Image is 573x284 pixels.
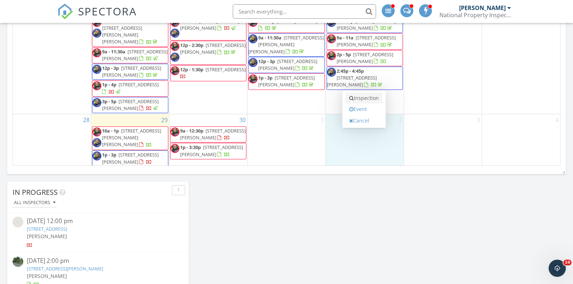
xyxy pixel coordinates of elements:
img: blake_evans.jpg [170,127,179,136]
a: 3p - 5p [STREET_ADDRESS][PERSON_NAME] [92,97,168,113]
a: 9a - 11a [STREET_ADDRESS][PERSON_NAME] [337,34,396,48]
td: Go to September 29, 2025 [91,114,169,184]
a: Go to September 29, 2025 [160,114,169,126]
img: blake_evans.jpg [170,144,179,153]
span: 12p - 2:30p [180,42,203,48]
span: 12p - 3p [102,65,119,71]
span: 1p - 3:30p [180,144,201,150]
a: Go to September 28, 2025 [82,114,91,126]
span: [STREET_ADDRESS][PERSON_NAME] [337,18,396,31]
span: [STREET_ADDRESS][PERSON_NAME][PERSON_NAME] [102,127,161,148]
img: josh_gorrell.jpg [92,65,101,74]
img: josh_gorrell.jpg [92,29,101,38]
td: Go to September 27, 2025 [482,4,560,114]
iframe: Intercom live chat [549,260,566,277]
td: Go to September 22, 2025 [91,4,169,114]
a: 9a - 12p [STREET_ADDRESS][PERSON_NAME] [327,17,403,33]
a: 12p - 3p [STREET_ADDRESS][PERSON_NAME] [258,58,317,71]
span: 9a - 11:30a [258,34,281,41]
a: SPECTORA [57,10,137,25]
a: [STREET_ADDRESS][PERSON_NAME] [27,265,103,272]
span: [STREET_ADDRESS][PERSON_NAME] [180,127,246,141]
span: [STREET_ADDRESS] [206,66,246,73]
span: [STREET_ADDRESS][PERSON_NAME] [337,34,396,48]
a: 1p - 4p [STREET_ADDRESS] [92,80,168,96]
span: 12p - 1:30p [180,66,203,73]
span: 1p - 3p [102,151,116,158]
img: josh_gorrell.jpg [249,34,257,43]
img: streetview [13,256,23,267]
span: [STREET_ADDRESS][PERSON_NAME] [102,65,161,78]
td: Go to October 3, 2025 [404,114,482,184]
a: 9a - 11a [STREET_ADDRESS][PERSON_NAME] [170,17,246,40]
a: 2p - 5p [STREET_ADDRESS][PERSON_NAME] [337,51,393,64]
span: [STREET_ADDRESS][PERSON_NAME][PERSON_NAME] [249,34,324,54]
span: [STREET_ADDRESS][PERSON_NAME] [102,98,159,111]
span: [STREET_ADDRESS][PERSON_NAME] [102,151,159,165]
a: 9a - 11:30a [STREET_ADDRESS][PERSON_NAME][PERSON_NAME] [249,34,324,54]
img: blake_evans.jpg [170,66,179,75]
a: [STREET_ADDRESS] [27,226,67,232]
img: josh_gorrell.jpg [170,29,179,38]
img: josh_gorrell.jpg [249,58,257,67]
a: 1p - 3p [STREET_ADDRESS][PERSON_NAME] [258,74,315,88]
div: All Inspectors [14,200,56,205]
span: 1p - 4p [102,81,116,88]
img: blake_evans.jpg [92,127,101,136]
a: 12p - 1:30p [STREET_ADDRESS] [170,65,246,81]
span: 9a - 12p [258,18,275,24]
img: josh_gorrell.jpg [92,151,101,160]
td: Go to September 21, 2025 [13,4,91,114]
img: josh_gorrell.jpg [170,53,179,62]
span: 10a - 1p [102,127,119,134]
img: josh_gorrell.jpg [92,98,101,107]
a: 9a - 11:30a [STREET_ADDRESS][PERSON_NAME] [102,48,168,62]
img: blake_evans.jpg [92,81,101,90]
span: 2p - 5p [337,51,351,58]
a: 1p - 3p [STREET_ADDRESS][PERSON_NAME] [248,73,324,90]
a: 2:45p - 4:45p [STREET_ADDRESS][PERSON_NAME] [327,68,384,88]
a: Go to October 4, 2025 [554,114,560,126]
span: [PERSON_NAME] [27,273,67,279]
button: All Inspectors [13,198,57,208]
a: 8:30a - 11:30a [STREET_ADDRESS][PERSON_NAME][PERSON_NAME] [92,17,168,47]
td: Go to September 30, 2025 [169,114,247,184]
td: Go to September 24, 2025 [247,4,326,114]
a: Go to September 30, 2025 [238,114,247,126]
span: 9a - 11:30a [102,48,125,55]
span: 9a - 12p [337,18,353,24]
a: 10a - 1p [STREET_ADDRESS][PERSON_NAME][PERSON_NAME] [102,127,161,148]
a: 9a - 12p [STREET_ADDRESS] [258,18,317,31]
a: 9a - 12p [STREET_ADDRESS][PERSON_NAME] [337,18,396,31]
span: [STREET_ADDRESS] [277,18,317,24]
span: 10 [563,260,572,265]
a: 12p - 2:30p [STREET_ADDRESS][PERSON_NAME] [170,41,246,64]
td: Go to September 26, 2025 [404,4,482,114]
span: In Progress [13,187,58,197]
span: 12p - 3p [258,58,275,64]
div: [DATE] 12:00 pm [27,217,169,226]
img: streetview [13,217,23,227]
img: The Best Home Inspection Software - Spectora [57,4,73,19]
a: 1p - 3:30p [STREET_ADDRESS][PERSON_NAME] [170,143,246,159]
a: 9a - 12:30p [STREET_ADDRESS][PERSON_NAME] [180,127,246,141]
a: 9a - 12:30p [STREET_ADDRESS][PERSON_NAME] [170,126,246,143]
td: Go to October 1, 2025 [247,114,326,184]
a: Go to October 1, 2025 [319,114,326,126]
span: [STREET_ADDRESS][PERSON_NAME] [327,74,377,88]
a: 2:45p - 4:45p [STREET_ADDRESS][PERSON_NAME] [327,67,403,90]
a: 2p - 5p [STREET_ADDRESS][PERSON_NAME] [327,50,403,66]
a: Go to October 3, 2025 [476,114,482,126]
td: Go to September 28, 2025 [13,114,91,184]
a: Event [346,104,382,115]
a: 10a - 1p [STREET_ADDRESS][PERSON_NAME][PERSON_NAME] [92,126,168,150]
span: 2:45p - 4:45p [337,68,364,74]
span: 9a - 11a [337,34,353,41]
div: National Property Inspections [439,11,511,19]
td: Go to October 4, 2025 [482,114,560,184]
td: Go to October 2, 2025 [326,114,404,184]
div: [PERSON_NAME] [459,4,506,11]
span: SPECTORA [78,4,137,19]
a: 12p - 3p [STREET_ADDRESS][PERSON_NAME] [102,65,161,78]
td: Go to September 25, 2025 [326,4,404,114]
